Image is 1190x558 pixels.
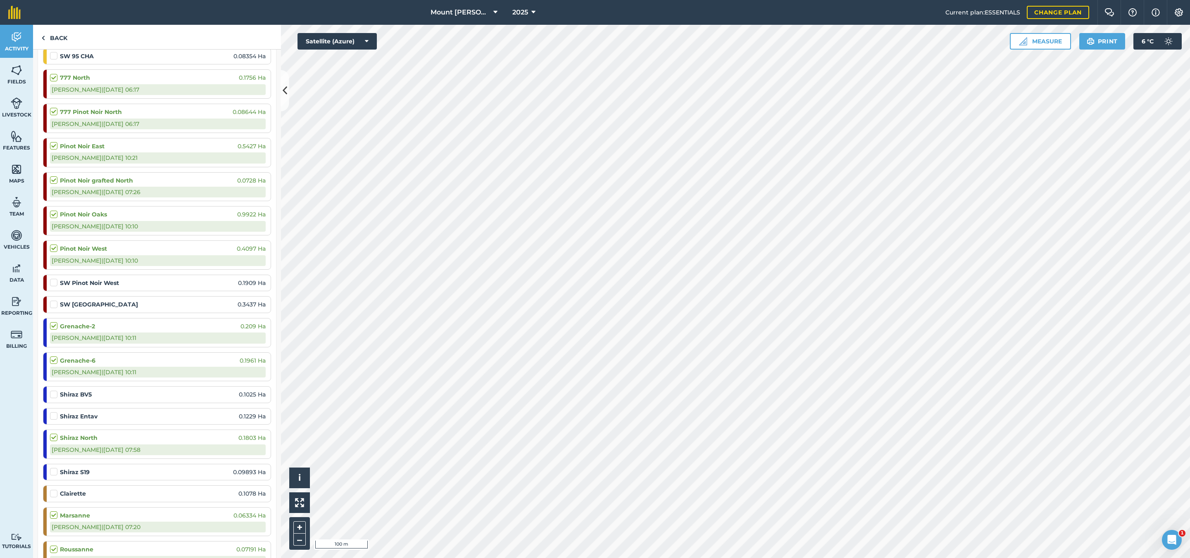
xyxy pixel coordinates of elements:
[60,390,92,399] strong: Shiraz BV5
[237,176,266,185] span: 0.0728 Ha
[293,534,306,546] button: –
[11,97,22,109] img: svg+xml;base64,PD94bWwgdmVyc2lvbj0iMS4wIiBlbmNvZGluZz0idXRmLTgiPz4KPCEtLSBHZW5lcmF0b3I6IEFkb2JlIE...
[237,210,266,219] span: 0.9922 Ha
[60,52,94,61] strong: SW 95 CHA
[233,511,266,520] span: 0.06334 Ha
[60,489,86,498] strong: Clairette
[60,142,105,151] strong: Pinot Noir East
[60,356,95,365] strong: Grenache-6
[60,511,90,520] strong: Marsanne
[60,210,107,219] strong: Pinot Noir Oaks
[50,255,266,266] div: [PERSON_NAME] | [DATE] 10:10
[50,522,266,532] div: [PERSON_NAME] | [DATE] 07:20
[50,444,266,455] div: [PERSON_NAME] | [DATE] 07:58
[60,322,95,331] strong: Grenache-2
[50,332,266,343] div: [PERSON_NAME] | [DATE] 10:11
[11,229,22,242] img: svg+xml;base64,PD94bWwgdmVyc2lvbj0iMS4wIiBlbmNvZGluZz0idXRmLTgiPz4KPCEtLSBHZW5lcmF0b3I6IEFkb2JlIE...
[293,521,306,534] button: +
[298,473,301,483] span: i
[11,163,22,176] img: svg+xml;base64,PHN2ZyB4bWxucz0iaHR0cDovL3d3dy53My5vcmcvMjAwMC9zdmciIHdpZHRoPSI1NiIgaGVpZ2h0PSI2MC...
[50,187,266,197] div: [PERSON_NAME] | [DATE] 07:26
[289,468,310,488] button: i
[240,356,266,365] span: 0.1961 Ha
[297,33,377,50] button: Satellite (Azure)
[60,468,90,477] strong: Shiraz S19
[11,64,22,76] img: svg+xml;base64,PHN2ZyB4bWxucz0iaHR0cDovL3d3dy53My5vcmcvMjAwMC9zdmciIHdpZHRoPSI1NiIgaGVpZ2h0PSI2MC...
[50,84,266,95] div: [PERSON_NAME] | [DATE] 06:17
[60,545,93,554] strong: Roussanne
[1079,33,1126,50] button: Print
[239,73,266,82] span: 0.1756 Ha
[238,278,266,287] span: 0.1909 Ha
[1010,33,1071,50] button: Measure
[60,107,122,116] strong: 777 Pinot Noir North
[60,412,98,421] strong: Shiraz Entav
[41,33,45,43] img: svg+xml;base64,PHN2ZyB4bWxucz0iaHR0cDovL3d3dy53My5vcmcvMjAwMC9zdmciIHdpZHRoPSI5IiBoZWlnaHQ9IjI0Ii...
[60,73,90,82] strong: 777 North
[11,31,22,43] img: svg+xml;base64,PD94bWwgdmVyc2lvbj0iMS4wIiBlbmNvZGluZz0idXRmLTgiPz4KPCEtLSBHZW5lcmF0b3I6IEFkb2JlIE...
[8,6,21,19] img: fieldmargin Logo
[60,300,138,309] strong: SW [GEOGRAPHIC_DATA]
[233,468,266,477] span: 0.09893 Ha
[1133,33,1182,50] button: 6 °C
[238,142,266,151] span: 0.5427 Ha
[50,119,266,129] div: [PERSON_NAME] | [DATE] 06:17
[11,262,22,275] img: svg+xml;base64,PD94bWwgdmVyc2lvbj0iMS4wIiBlbmNvZGluZz0idXRmLTgiPz4KPCEtLSBHZW5lcmF0b3I6IEFkb2JlIE...
[1152,7,1160,17] img: svg+xml;base64,PHN2ZyB4bWxucz0iaHR0cDovL3d3dy53My5vcmcvMjAwMC9zdmciIHdpZHRoPSIxNyIgaGVpZ2h0PSIxNy...
[236,545,266,554] span: 0.07191 Ha
[50,221,266,232] div: [PERSON_NAME] | [DATE] 10:10
[60,433,98,442] strong: Shiraz North
[33,25,76,49] a: Back
[1179,530,1185,537] span: 1
[1128,8,1138,17] img: A question mark icon
[1104,8,1114,17] img: Two speech bubbles overlapping with the left bubble in the forefront
[60,278,119,287] strong: SW Pinot Noir West
[431,7,490,17] span: Mount [PERSON_NAME]
[233,52,266,61] span: 0.08354 Ha
[1027,6,1089,19] a: Change plan
[295,498,304,507] img: Four arrows, one pointing top left, one top right, one bottom right and the last bottom left
[238,489,266,498] span: 0.1078 Ha
[1019,37,1027,45] img: Ruler icon
[237,244,266,253] span: 0.4097 Ha
[239,390,266,399] span: 0.1025 Ha
[512,7,528,17] span: 2025
[11,295,22,308] img: svg+xml;base64,PD94bWwgdmVyc2lvbj0iMS4wIiBlbmNvZGluZz0idXRmLTgiPz4KPCEtLSBHZW5lcmF0b3I6IEFkb2JlIE...
[11,196,22,209] img: svg+xml;base64,PD94bWwgdmVyc2lvbj0iMS4wIiBlbmNvZGluZz0idXRmLTgiPz4KPCEtLSBHZW5lcmF0b3I6IEFkb2JlIE...
[11,533,22,541] img: svg+xml;base64,PD94bWwgdmVyc2lvbj0iMS4wIiBlbmNvZGluZz0idXRmLTgiPz4KPCEtLSBHZW5lcmF0b3I6IEFkb2JlIE...
[11,328,22,341] img: svg+xml;base64,PD94bWwgdmVyc2lvbj0iMS4wIiBlbmNvZGluZz0idXRmLTgiPz4KPCEtLSBHZW5lcmF0b3I6IEFkb2JlIE...
[1174,8,1184,17] img: A cog icon
[50,367,266,378] div: [PERSON_NAME] | [DATE] 10:11
[238,433,266,442] span: 0.1803 Ha
[50,152,266,163] div: [PERSON_NAME] | [DATE] 10:21
[238,300,266,309] span: 0.3437 Ha
[1160,33,1177,50] img: svg+xml;base64,PD94bWwgdmVyc2lvbj0iMS4wIiBlbmNvZGluZz0idXRmLTgiPz4KPCEtLSBHZW5lcmF0b3I6IEFkb2JlIE...
[60,176,133,185] strong: Pinot Noir grafted North
[945,8,1020,17] span: Current plan : ESSENTIALS
[239,412,266,421] span: 0.1229 Ha
[240,322,266,331] span: 0.209 Ha
[1162,530,1182,550] iframe: Intercom live chat
[11,130,22,142] img: svg+xml;base64,PHN2ZyB4bWxucz0iaHR0cDovL3d3dy53My5vcmcvMjAwMC9zdmciIHdpZHRoPSI1NiIgaGVpZ2h0PSI2MC...
[233,107,266,116] span: 0.08644 Ha
[1087,36,1095,46] img: svg+xml;base64,PHN2ZyB4bWxucz0iaHR0cDovL3d3dy53My5vcmcvMjAwMC9zdmciIHdpZHRoPSIxOSIgaGVpZ2h0PSIyNC...
[60,244,107,253] strong: Pinot Noir West
[1142,33,1154,50] span: 6 ° C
